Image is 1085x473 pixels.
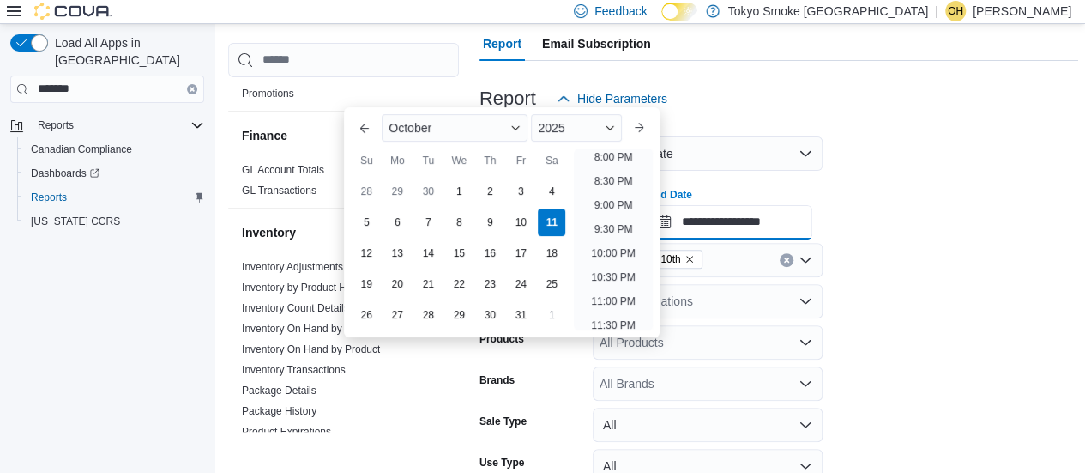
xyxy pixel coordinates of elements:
a: Inventory Count Details [242,302,349,314]
div: day-14 [414,240,442,267]
h3: Finance [242,127,287,144]
div: Button. Open the month selector. October is currently selected. [382,114,527,142]
li: 8:00 PM [588,147,640,167]
div: day-23 [476,270,503,298]
a: Package History [242,405,316,417]
a: Canadian Compliance [24,139,139,160]
img: Cova [34,3,112,20]
span: Feedback [594,3,647,20]
button: Hide Parameters [550,82,674,116]
span: Reports [24,187,204,208]
div: day-29 [445,301,473,329]
span: Canadian Compliance [31,143,132,156]
a: [US_STATE] CCRS [24,211,127,232]
button: Canadian Compliance [17,137,211,161]
div: Th [476,147,503,174]
div: Fr [507,147,534,174]
div: day-17 [507,240,534,267]
span: GL Account Totals [242,163,324,177]
label: Products [479,332,524,346]
a: Promotions [242,88,294,100]
button: Open list of options [799,336,812,349]
span: Hide Parameters [577,90,667,107]
button: Previous Month [351,114,378,142]
div: day-11 [538,209,565,236]
li: 9:00 PM [588,195,640,215]
div: Sa [538,147,565,174]
div: day-28 [353,178,380,205]
div: day-22 [445,270,473,298]
span: Reports [38,118,74,132]
div: Mo [383,147,411,174]
div: day-19 [353,270,380,298]
li: 8:30 PM [588,171,640,191]
div: day-26 [353,301,380,329]
li: 11:00 PM [584,291,642,312]
span: Email Subscription [542,27,651,61]
span: Dashboards [24,163,204,184]
li: 11:30 PM [584,315,642,336]
div: day-31 [507,301,534,329]
div: day-21 [414,270,442,298]
button: Clear input [780,253,793,267]
h3: Report [479,88,536,109]
a: Package Details [242,385,316,397]
div: Tu [414,147,442,174]
div: day-13 [383,240,411,267]
button: Inventory [242,224,421,241]
div: day-7 [414,209,442,236]
span: OH [948,1,963,21]
span: Reports [31,191,67,204]
span: October [389,121,431,135]
a: Inventory On Hand by Package [242,323,385,335]
a: GL Transactions [242,185,316,197]
button: Remove Stouffville - 10th from selection in this group [684,254,695,264]
a: Inventory Transactions [242,364,346,376]
label: Sale Type [479,415,527,428]
button: Next month [625,114,653,142]
h3: Inventory [242,224,296,241]
div: day-10 [507,209,534,236]
span: Inventory Transactions [242,363,346,377]
button: Clear input [187,84,197,94]
button: All [593,408,823,442]
div: Finance [228,160,459,208]
div: day-20 [383,270,411,298]
div: Button. Open the year selector. 2025 is currently selected. [531,114,621,142]
span: Product Expirations [242,425,331,439]
span: Inventory by Product Historical [242,281,382,294]
li: 10:00 PM [584,243,642,264]
button: Custom Date [593,136,823,171]
div: day-12 [353,240,380,267]
input: Dark Mode [661,3,697,21]
a: Product Expirations [242,426,331,438]
button: Reports [31,115,81,136]
div: day-3 [507,178,534,205]
ul: Time [574,149,652,330]
button: Finance [242,127,421,144]
span: Washington CCRS [24,211,204,232]
button: Open list of options [799,253,812,267]
span: Inventory On Hand by Product [242,343,380,356]
div: day-15 [445,240,473,267]
div: day-30 [414,178,442,205]
span: Inventory On Hand by Package [242,322,385,336]
span: 2025 [538,121,564,135]
div: day-24 [507,270,534,298]
p: | [935,1,938,21]
label: End Date [648,188,692,202]
div: day-2 [476,178,503,205]
a: Reports [24,187,74,208]
button: Open list of options [799,294,812,308]
span: Reports [31,115,204,136]
li: 10:30 PM [584,267,642,288]
span: Canadian Compliance [24,139,204,160]
nav: Complex example [10,106,204,278]
label: Brands [479,373,515,387]
button: [US_STATE] CCRS [17,209,211,233]
div: day-4 [538,178,565,205]
span: Load All Apps in [GEOGRAPHIC_DATA] [48,34,204,69]
button: Open list of options [799,377,812,391]
div: day-27 [383,301,411,329]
